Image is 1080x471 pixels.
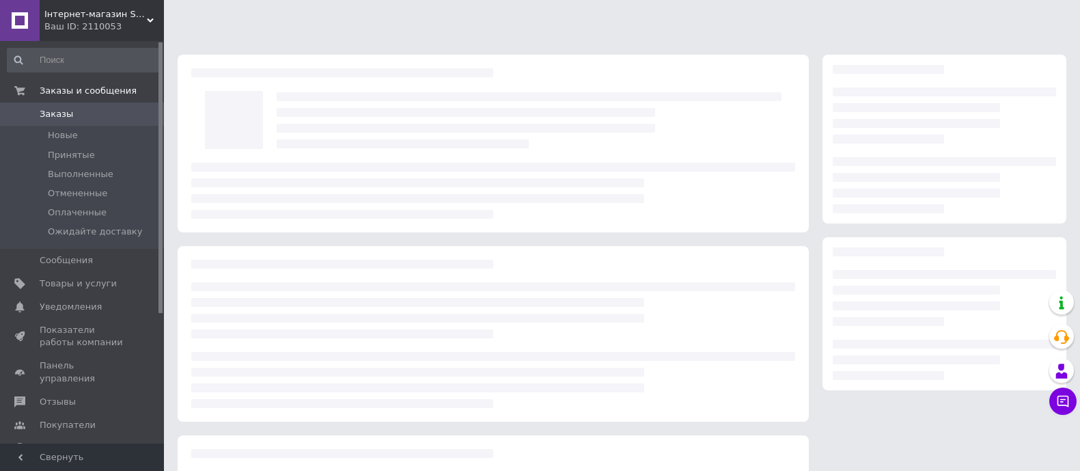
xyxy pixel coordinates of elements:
[48,168,113,180] span: Выполненные
[40,278,117,290] span: Товары и услуги
[40,85,137,97] span: Заказы и сообщения
[1049,388,1077,415] button: Чат с покупателем
[48,187,107,200] span: Отмененные
[40,324,126,349] span: Показатели работы компании
[48,129,78,142] span: Новые
[48,149,95,161] span: Принятые
[40,419,96,431] span: Покупатели
[40,396,76,408] span: Отзывы
[7,48,161,72] input: Поиск
[44,8,147,21] span: Інтернет-магазин Splilkina "Trend_obuvi"
[48,206,107,219] span: Оплаченные
[40,360,126,384] span: Панель управления
[40,442,113,455] span: Каталог ProSale
[40,108,73,120] span: Заказы
[40,254,93,267] span: Сообщения
[48,226,142,238] span: Ожидайте доставку
[44,21,164,33] div: Ваш ID: 2110053
[40,301,102,313] span: Уведомления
